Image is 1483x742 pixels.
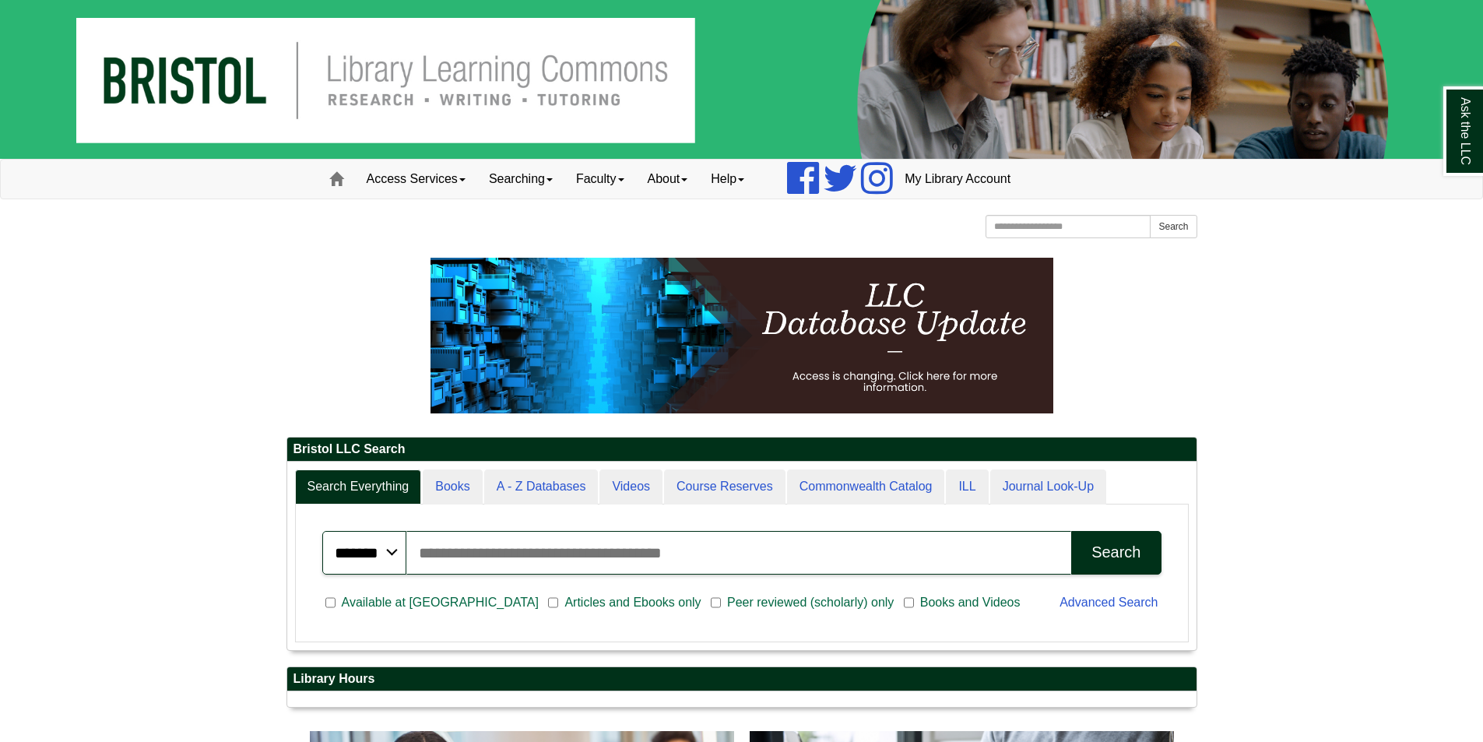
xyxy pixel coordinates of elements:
[946,469,988,505] a: ILL
[1150,215,1197,238] button: Search
[355,160,477,199] a: Access Services
[636,160,700,199] a: About
[430,258,1053,413] img: HTML tutorial
[599,469,662,505] a: Videos
[721,593,900,612] span: Peer reviewed (scholarly) only
[477,160,564,199] a: Searching
[325,596,336,610] input: Available at [GEOGRAPHIC_DATA]
[990,469,1106,505] a: Journal Look-Up
[664,469,785,505] a: Course Reserves
[1071,531,1161,575] button: Search
[423,469,482,505] a: Books
[699,160,756,199] a: Help
[336,593,545,612] span: Available at [GEOGRAPHIC_DATA]
[287,667,1197,691] h2: Library Hours
[914,593,1027,612] span: Books and Videos
[564,160,636,199] a: Faculty
[787,469,945,505] a: Commonwealth Catalog
[1060,596,1158,609] a: Advanced Search
[548,596,558,610] input: Articles and Ebooks only
[893,160,1022,199] a: My Library Account
[711,596,721,610] input: Peer reviewed (scholarly) only
[295,469,422,505] a: Search Everything
[1091,543,1140,561] div: Search
[287,438,1197,462] h2: Bristol LLC Search
[558,593,707,612] span: Articles and Ebooks only
[484,469,599,505] a: A - Z Databases
[904,596,914,610] input: Books and Videos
